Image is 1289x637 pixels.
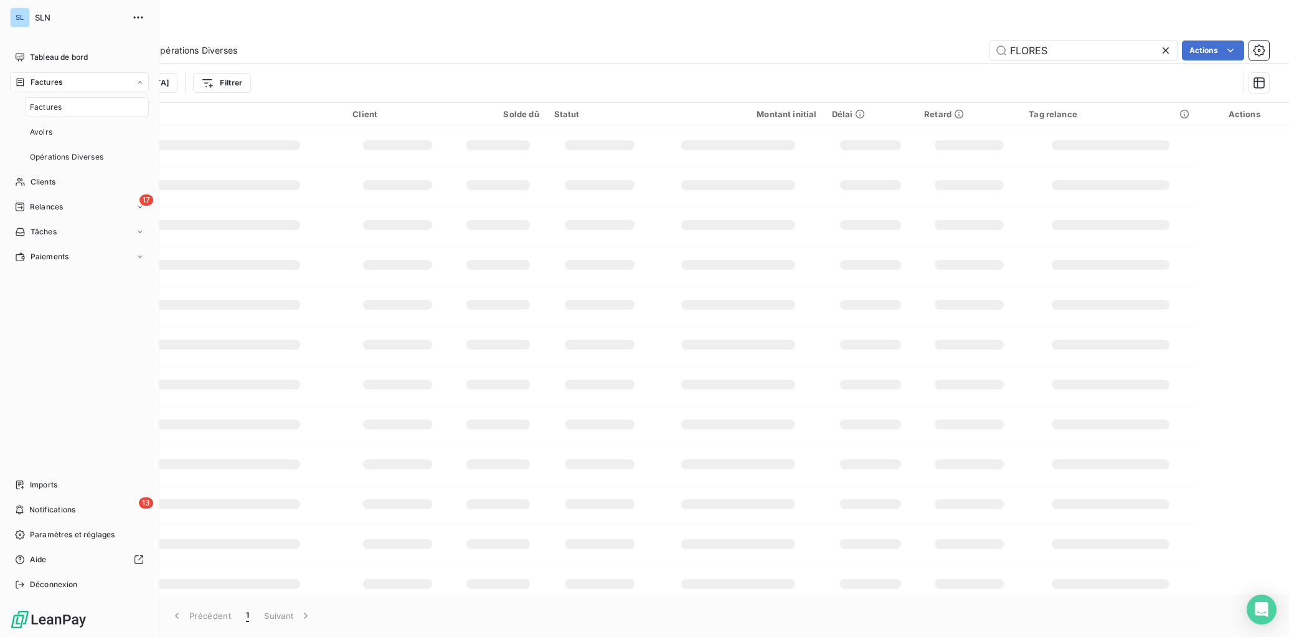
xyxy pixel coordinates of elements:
span: Paiements [31,251,68,262]
button: Filtrer [193,73,250,93]
div: SL [10,7,30,27]
button: Actions [1182,41,1244,60]
img: Logo LeanPay [10,610,87,630]
div: Montant initial [660,109,817,119]
div: Solde dû [457,109,539,119]
button: Suivant [257,603,319,629]
span: Paramètres et réglages [30,529,115,540]
a: Aide [10,550,149,570]
span: Notifications [29,504,75,515]
span: Factures [31,77,62,88]
span: Opérations Diverses [153,44,237,57]
div: Tag relance [1029,109,1192,119]
span: Déconnexion [30,579,78,590]
span: Factures [30,102,62,113]
span: 1 [246,610,249,622]
div: Statut [554,109,645,119]
span: Imports [30,479,57,491]
div: Open Intercom Messenger [1247,595,1277,625]
div: Actions [1207,109,1282,119]
span: Avoirs [30,127,52,138]
span: Opérations Diverses [30,151,103,163]
span: SLN [35,12,125,22]
button: 1 [238,603,257,629]
span: Tâches [31,226,57,237]
span: Aide [30,554,47,565]
span: 17 [139,194,153,206]
input: Rechercher [990,41,1177,60]
div: Délai [832,109,910,119]
span: Clients [31,176,55,188]
button: Précédent [163,603,238,629]
div: Retard [924,109,1014,119]
span: 13 [139,497,153,509]
div: Client [352,109,442,119]
span: Relances [30,201,63,213]
span: Tableau de bord [30,52,88,63]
